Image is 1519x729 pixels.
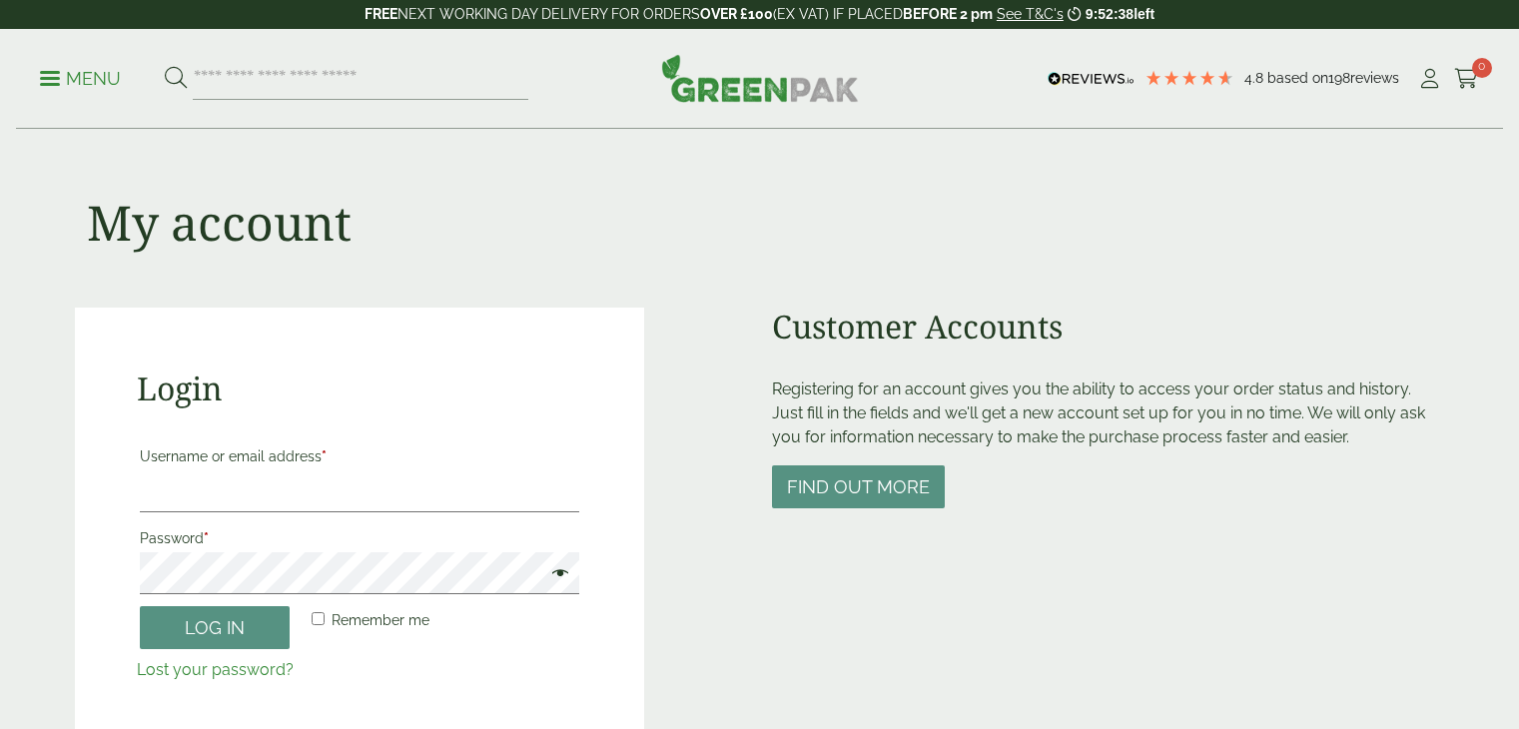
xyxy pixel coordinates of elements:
[140,442,580,470] label: Username or email address
[1417,69,1442,89] i: My Account
[1244,70,1267,86] span: 4.8
[40,67,121,91] p: Menu
[1144,69,1234,87] div: 4.79 Stars
[87,194,352,252] h1: My account
[140,524,580,552] label: Password
[772,308,1444,346] h2: Customer Accounts
[772,478,945,497] a: Find out more
[1048,72,1135,86] img: REVIEWS.io
[40,67,121,87] a: Menu
[772,465,945,508] button: Find out more
[1267,70,1328,86] span: Based on
[772,377,1444,449] p: Registering for an account gives you the ability to access your order status and history. Just fi...
[700,6,773,22] strong: OVER £100
[1328,70,1350,86] span: 198
[661,54,859,102] img: GreenPak Supplies
[1086,6,1134,22] span: 9:52:38
[365,6,397,22] strong: FREE
[1134,6,1154,22] span: left
[312,612,325,625] input: Remember me
[140,606,290,649] button: Log in
[997,6,1064,22] a: See T&C's
[137,660,294,679] a: Lost your password?
[1472,58,1492,78] span: 0
[903,6,993,22] strong: BEFORE 2 pm
[1350,70,1399,86] span: reviews
[137,369,583,407] h2: Login
[1454,69,1479,89] i: Cart
[1454,64,1479,94] a: 0
[332,612,429,628] span: Remember me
